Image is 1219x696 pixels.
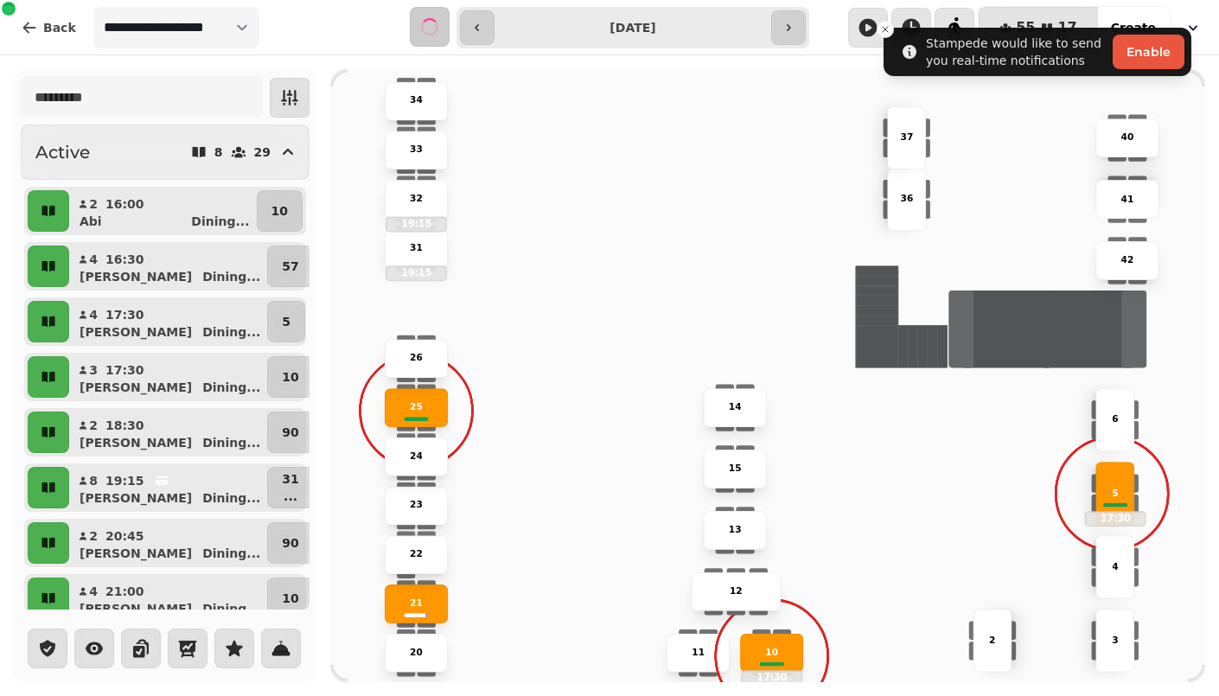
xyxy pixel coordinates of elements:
p: 11 [692,646,705,660]
button: 10 [267,356,313,398]
p: Dining ... [202,489,260,507]
p: 33 [410,143,423,156]
p: 4 [88,583,99,600]
p: 36 [900,192,913,206]
p: 34 [410,94,423,108]
p: 12 [730,584,743,598]
p: 18:30 [105,417,144,434]
button: 5517 [979,7,1098,48]
p: 17:30 [105,306,144,323]
button: 31... [267,467,313,508]
p: [PERSON_NAME] [80,379,192,396]
button: 417:30[PERSON_NAME]Dining... [73,301,264,342]
p: 19:15 [386,218,446,231]
p: [PERSON_NAME] [80,489,192,507]
p: 16:30 [105,251,144,268]
p: 21:00 [105,583,144,600]
p: Dining ... [202,434,260,451]
button: Enable [1113,35,1184,69]
p: Dining ... [202,600,260,617]
p: 57 [282,258,298,275]
p: 14 [729,400,742,414]
p: 31 [282,470,298,488]
button: 220:45[PERSON_NAME]Dining... [73,522,264,564]
p: 25 [410,400,423,414]
p: 15 [729,462,742,476]
button: 216:00AbiDining... [73,190,253,232]
p: [PERSON_NAME] [80,545,192,562]
p: 5 [282,313,290,330]
p: 10 [271,202,288,220]
p: 10 [282,590,298,607]
button: 5 [267,301,305,342]
p: [PERSON_NAME] [80,434,192,451]
p: 10 [282,368,298,386]
p: 2 [88,195,99,213]
p: [PERSON_NAME] [80,323,192,341]
p: 4 [1112,559,1118,573]
button: 421:00[PERSON_NAME]Dining... [73,578,264,619]
button: Active829 [21,125,310,180]
p: 2 [989,634,995,648]
div: Stampede would like to send you real-time notifications [926,35,1106,69]
p: 4 [88,251,99,268]
button: 218:30[PERSON_NAME]Dining... [73,412,264,453]
p: 2 [88,527,99,545]
p: 29 [254,146,271,158]
p: [PERSON_NAME] [80,600,192,617]
p: 41 [1121,192,1134,206]
button: 10 [257,190,303,232]
button: 819:15[PERSON_NAME]Dining... [73,467,264,508]
button: Back [7,7,90,48]
p: 6 [1112,412,1118,426]
p: 32 [410,192,423,206]
p: 19:15 [386,266,446,279]
button: Create [1097,7,1170,48]
p: 20:45 [105,527,144,545]
p: Dining ... [191,213,249,230]
h2: Active [35,140,90,164]
p: 20 [410,646,423,660]
p: Dining ... [202,545,260,562]
p: 13 [729,523,742,537]
span: Back [43,22,76,34]
p: 31 [410,241,423,255]
p: 2 [88,417,99,434]
p: Abi [80,213,102,230]
p: 42 [1121,253,1134,267]
p: 24 [410,450,423,463]
button: 10 [267,578,313,619]
button: Close toast [877,21,894,38]
p: 17:30 [742,671,801,684]
p: Dining ... [202,268,260,285]
p: 23 [410,499,423,513]
p: 90 [282,534,298,552]
p: 3 [88,361,99,379]
p: 4 [88,306,99,323]
p: 19:15 [105,472,144,489]
p: 8 [88,472,99,489]
p: Dining ... [202,379,260,396]
button: 416:30[PERSON_NAME]Dining... [73,246,264,287]
p: 3 [1112,634,1118,648]
p: 10 [765,646,778,660]
p: 17:30 [105,361,144,379]
button: 57 [267,246,313,287]
p: ... [282,488,298,505]
p: 8 [214,146,223,158]
p: 40 [1121,131,1134,144]
button: 317:30[PERSON_NAME]Dining... [73,356,264,398]
button: 90 [267,522,313,564]
p: 5 [1112,486,1118,500]
p: 90 [282,424,298,441]
button: 90 [267,412,313,453]
p: 37 [900,131,913,144]
p: [PERSON_NAME] [80,268,192,285]
p: 16:00 [105,195,144,213]
p: 17:30 [1086,512,1146,525]
p: 26 [410,351,423,365]
p: Dining ... [202,323,260,341]
p: 22 [410,547,423,561]
p: 21 [410,597,423,610]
